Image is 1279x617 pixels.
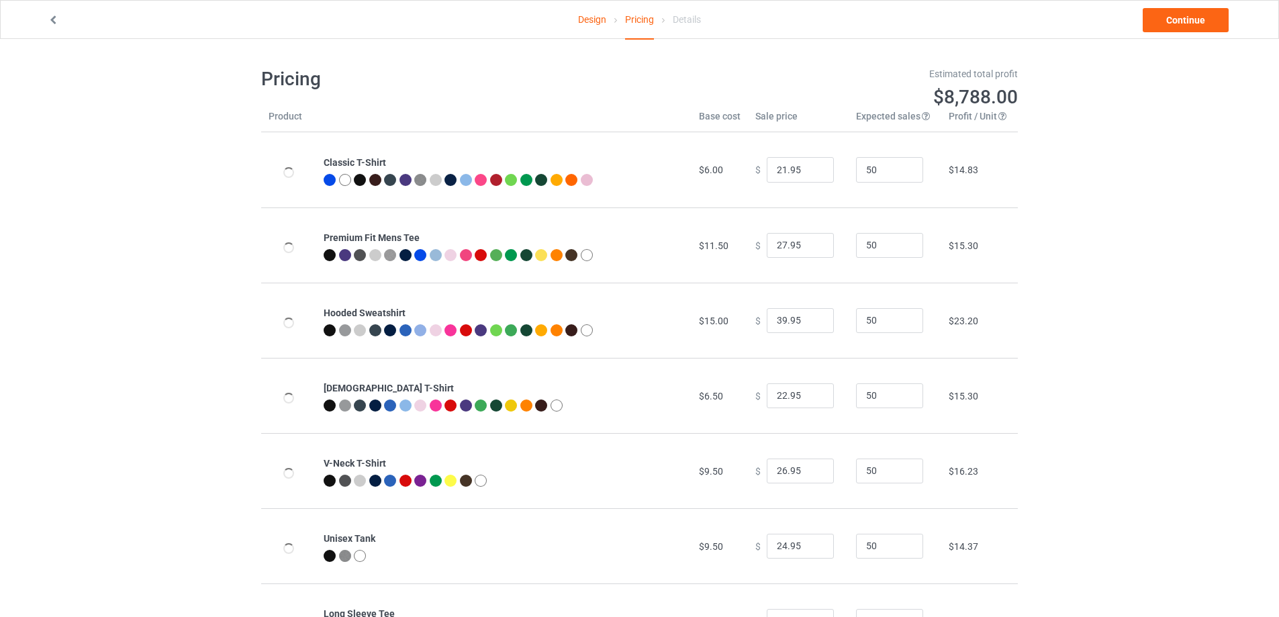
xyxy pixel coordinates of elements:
span: $ [755,390,761,401]
span: $8,788.00 [933,86,1018,108]
b: Classic T-Shirt [324,157,386,168]
th: Profit / Unit [941,109,1018,132]
span: $15.30 [949,391,978,401]
th: Expected sales [849,109,941,132]
span: $ [755,540,761,551]
span: $9.50 [699,541,723,552]
div: Details [673,1,701,38]
th: Product [261,109,316,132]
img: heather_texture.png [414,174,426,186]
span: $ [755,315,761,326]
span: $6.50 [699,391,723,401]
a: Design [578,1,606,38]
span: $6.00 [699,164,723,175]
span: $9.50 [699,466,723,477]
span: $ [755,240,761,250]
b: Unisex Tank [324,533,375,544]
h1: Pricing [261,67,630,91]
b: V-Neck T-Shirt [324,458,386,469]
span: $14.83 [949,164,978,175]
img: heather_texture.png [384,249,396,261]
th: Base cost [692,109,748,132]
span: $15.00 [699,316,728,326]
span: $11.50 [699,240,728,251]
th: Sale price [748,109,849,132]
span: $23.20 [949,316,978,326]
span: $16.23 [949,466,978,477]
span: $ [755,164,761,175]
img: heather_texture.png [339,550,351,562]
b: [DEMOGRAPHIC_DATA] T-Shirt [324,383,454,393]
b: Hooded Sweatshirt [324,307,406,318]
span: $15.30 [949,240,978,251]
span: $ [755,465,761,476]
a: Continue [1143,8,1229,32]
div: Estimated total profit [649,67,1019,81]
div: Pricing [625,1,654,40]
span: $14.37 [949,541,978,552]
b: Premium Fit Mens Tee [324,232,420,243]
